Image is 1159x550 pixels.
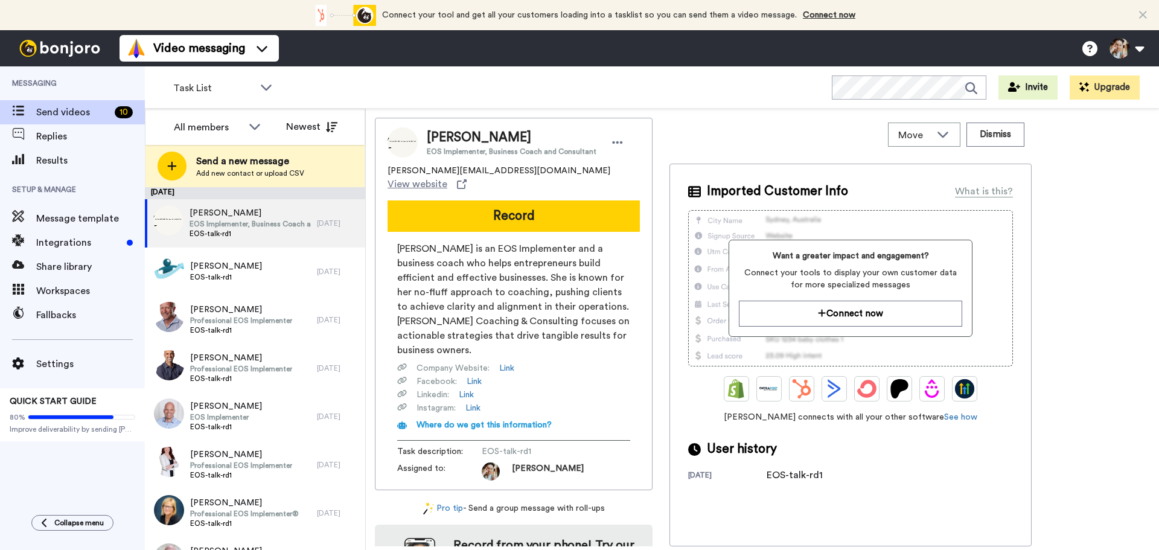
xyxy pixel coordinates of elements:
[190,374,292,383] span: EOS-talk-rd1
[382,11,797,19] span: Connect your tool and get all your customers loading into a tasklist so you can send them a video...
[190,219,311,229] span: EOS Implementer, Business Coach and Consultant
[707,182,848,200] span: Imported Customer Info
[36,105,110,120] span: Send videos
[190,304,292,316] span: [PERSON_NAME]
[36,211,145,226] span: Message template
[707,440,777,458] span: User history
[955,379,974,398] img: GoHighLevel
[397,462,482,481] span: Assigned to:
[190,316,292,325] span: Professional EOS Implementer
[190,470,292,480] span: EOS-talk-rd1
[427,129,596,147] span: [PERSON_NAME]
[512,462,584,481] span: [PERSON_NAME]
[739,267,962,291] span: Connect your tools to display your own customer data for more specialized messages
[154,302,184,332] img: 1f21a2de-ee11-4235-b4a8-acf5a5286658.jpg
[277,115,346,139] button: Newest
[890,379,909,398] img: Patreon
[759,379,779,398] img: Ontraport
[190,412,262,422] span: EOS Implementer
[154,398,184,429] img: 87d53c5d-6624-4180-8e5e-d444902258ea.jpg
[739,301,962,327] button: Connect now
[36,357,145,371] span: Settings
[317,508,359,518] div: [DATE]
[688,411,1013,423] span: [PERSON_NAME] connects with all your other software
[688,470,767,482] div: [DATE]
[944,413,977,421] a: See how
[465,402,481,414] a: Link
[482,462,500,481] img: 39af5b3e-1ee2-41bd-9cac-7f0ac9e3e6e1-1759853553.jpg
[310,5,376,26] div: animation
[190,449,292,461] span: [PERSON_NAME]
[190,461,292,470] span: Professional EOS Implementer
[739,250,962,262] span: Want a greater impact and engagement?
[388,165,610,177] span: [PERSON_NAME][EMAIL_ADDRESS][DOMAIN_NAME]
[190,272,262,282] span: EOS-talk-rd1
[857,379,876,398] img: ConvertKit
[317,315,359,325] div: [DATE]
[36,260,145,274] span: Share library
[36,153,145,168] span: Results
[196,154,304,168] span: Send a new message
[36,129,145,144] span: Replies
[375,502,653,515] div: - Send a group message with roll-ups
[998,75,1058,100] a: Invite
[174,120,243,135] div: All members
[190,519,299,528] span: EOS-talk-rd1
[459,389,474,401] a: Link
[417,402,456,414] span: Instagram :
[388,200,640,232] button: Record
[1070,75,1140,100] button: Upgrade
[10,424,135,434] span: Improve deliverability by sending [PERSON_NAME]’s from your own email
[153,205,184,235] img: 51167cd6-97e0-472a-bd16-4b27875cb58c.png
[190,400,262,412] span: [PERSON_NAME]
[190,509,299,519] span: Professional EOS Implementer®
[898,128,931,142] span: Move
[417,421,552,429] span: Where do we get this information?
[767,468,827,482] div: EOS-talk-rd1
[36,284,145,298] span: Workspaces
[190,422,262,432] span: EOS-talk-rd1
[190,260,262,272] span: [PERSON_NAME]
[417,389,449,401] span: Linkedin :
[388,177,447,191] span: View website
[196,168,304,178] span: Add new contact or upload CSV
[397,241,630,357] span: [PERSON_NAME] is an EOS Implementer and a business coach who helps entrepreneurs build efficient ...
[153,40,245,57] span: Video messaging
[417,376,457,388] span: Facebook :
[966,123,1024,147] button: Dismiss
[317,412,359,421] div: [DATE]
[190,325,292,335] span: EOS-talk-rd1
[36,235,122,250] span: Integrations
[423,502,434,515] img: magic-wand.svg
[145,187,365,199] div: [DATE]
[417,362,490,374] span: Company Website :
[467,376,482,388] a: Link
[922,379,942,398] img: Drip
[792,379,811,398] img: Hubspot
[31,515,113,531] button: Collapse menu
[423,502,463,515] a: Pro tip
[388,127,418,158] img: Image of Tonya Petrozzi
[388,177,467,191] a: View website
[482,446,596,458] span: EOS-talk-rd1
[317,460,359,470] div: [DATE]
[115,106,133,118] div: 10
[955,184,1013,199] div: What is this?
[154,254,184,284] img: a4dec5f6-9b2b-4e10-977c-f1c0db22bb0d.jpg
[154,350,184,380] img: 01846b7e-ecbf-4305-9780-1259def1c391.jpg
[727,379,746,398] img: Shopify
[127,39,146,58] img: vm-color.svg
[54,518,104,528] span: Collapse menu
[36,308,145,322] span: Fallbacks
[397,446,482,458] span: Task description :
[825,379,844,398] img: ActiveCampaign
[190,364,292,374] span: Professional EOS Implementer
[190,207,311,219] span: [PERSON_NAME]
[190,229,311,238] span: EOS-talk-rd1
[154,495,184,525] img: df7f3353-fcae-4b87-af0f-474846ed4702.jpg
[803,11,855,19] a: Connect now
[317,219,359,228] div: [DATE]
[190,497,299,509] span: [PERSON_NAME]
[10,397,97,406] span: QUICK START GUIDE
